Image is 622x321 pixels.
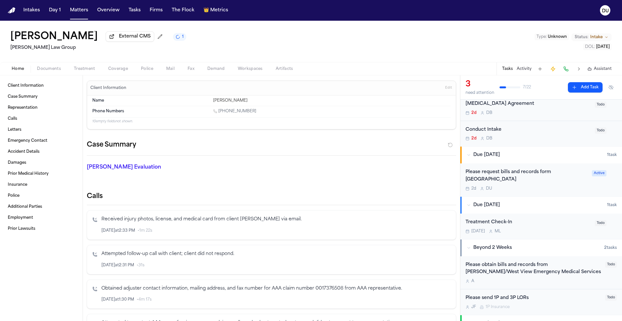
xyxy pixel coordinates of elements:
[5,224,77,234] a: Prior Lawsuits
[575,35,588,40] span: Status:
[605,261,617,268] span: Todo
[460,214,622,239] div: Open task: Treatment Check-In
[466,126,591,134] div: Conduct Intake
[466,100,591,108] div: [MEDICAL_DATA] Agreement
[182,34,184,39] span: 1
[605,294,617,301] span: Todo
[473,245,512,251] span: Beyond 2 Weeks
[10,31,98,43] button: Edit matter name
[10,31,98,43] h1: [PERSON_NAME]
[92,109,124,114] span: Phone Numbers
[594,66,612,72] span: Assistant
[5,158,77,168] a: Damages
[5,213,77,223] a: Employment
[119,33,151,40] span: External CMS
[276,66,293,72] span: Artifacts
[12,66,24,72] span: Home
[238,66,263,72] span: Workspaces
[67,5,91,16] button: Matters
[213,109,256,114] a: Call 1 (412) 600-9982
[101,263,134,268] span: [DATE] at 2:31 PM
[101,297,134,302] span: [DATE] at 1:30 PM
[595,220,606,226] span: Todo
[443,83,454,93] button: Edit
[486,304,510,310] span: 1P Insurance
[101,228,135,233] span: [DATE] at 2:33 PM
[535,34,569,40] button: Edit Type: Unknown
[101,216,451,223] p: Received injury photos, license, and medical card from client [PERSON_NAME] via email.
[173,33,186,41] button: 1 active task
[74,66,95,72] span: Treatment
[517,66,532,72] button: Activity
[502,66,513,72] button: Tasks
[445,86,452,90] span: Edit
[95,5,122,16] a: Overview
[495,229,501,234] span: M L
[138,228,152,233] span: • 1m 22s
[188,66,194,72] span: Fax
[8,7,16,14] img: Finch Logo
[169,5,197,16] button: The Flock
[471,136,477,141] span: 2d
[147,5,165,16] button: Firms
[590,35,603,40] span: Intake
[486,110,492,116] span: D B
[460,197,622,214] button: Due [DATE]1task
[108,66,128,72] span: Coverage
[21,5,42,16] button: Intakes
[466,79,494,90] div: 3
[536,35,547,39] span: Type :
[5,136,77,146] a: Emergency Contact
[101,250,451,258] p: Attempted follow-up call with client; client did not respond.
[471,279,474,284] span: A
[106,31,154,42] button: External CMS
[473,202,500,208] span: Due [DATE]
[126,5,143,16] button: Tasks
[466,294,601,302] div: Please send 1P and 3P LORs
[92,119,451,124] p: 10 empty fields not shown.
[137,263,144,268] span: • 31s
[5,114,77,124] a: Calls
[486,136,492,141] span: D B
[466,90,494,95] div: need attention
[460,95,622,121] div: Open task: Retainer Agreement
[595,102,606,108] span: Todo
[8,7,16,14] a: Home
[5,125,77,135] a: Letters
[466,169,588,183] div: Please request bills and records form [GEOGRAPHIC_DATA]
[10,44,186,52] h2: [PERSON_NAME] Law Group
[207,66,225,72] span: Demand
[536,64,545,73] button: Add Task
[568,82,603,93] button: Add Task
[460,239,622,256] button: Beyond 2 Weeks2tasks
[471,110,477,116] span: 2d
[92,98,209,103] dt: Name
[5,191,77,201] a: Police
[471,186,476,191] span: 2d
[523,85,531,90] span: 7 / 22
[5,169,77,179] a: Prior Medical History
[571,33,612,41] button: Change status from Intake
[460,289,622,315] div: Open task: Please send 1P and 3P LORs
[460,147,622,163] button: Due [DATE]1task
[587,66,612,72] button: Assistant
[5,147,77,157] a: Accident Details
[607,152,617,158] span: 1 task
[561,64,570,73] button: Make a Call
[605,82,617,93] button: Hide completed tasks (⌘⇧H)
[473,152,500,158] span: Due [DATE]
[486,186,492,191] span: D U
[548,35,567,39] span: Unknown
[101,285,451,293] p: Obtained adjuster contact information, mailing address, and fax number for AAA claim number 00173...
[604,245,617,250] span: 2 task s
[583,44,612,50] button: Edit DOL: 2023-07-09
[466,219,591,226] div: Treatment Check-In
[5,92,77,102] a: Case Summary
[201,5,231,16] button: crownMetrics
[5,202,77,212] a: Additional Parties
